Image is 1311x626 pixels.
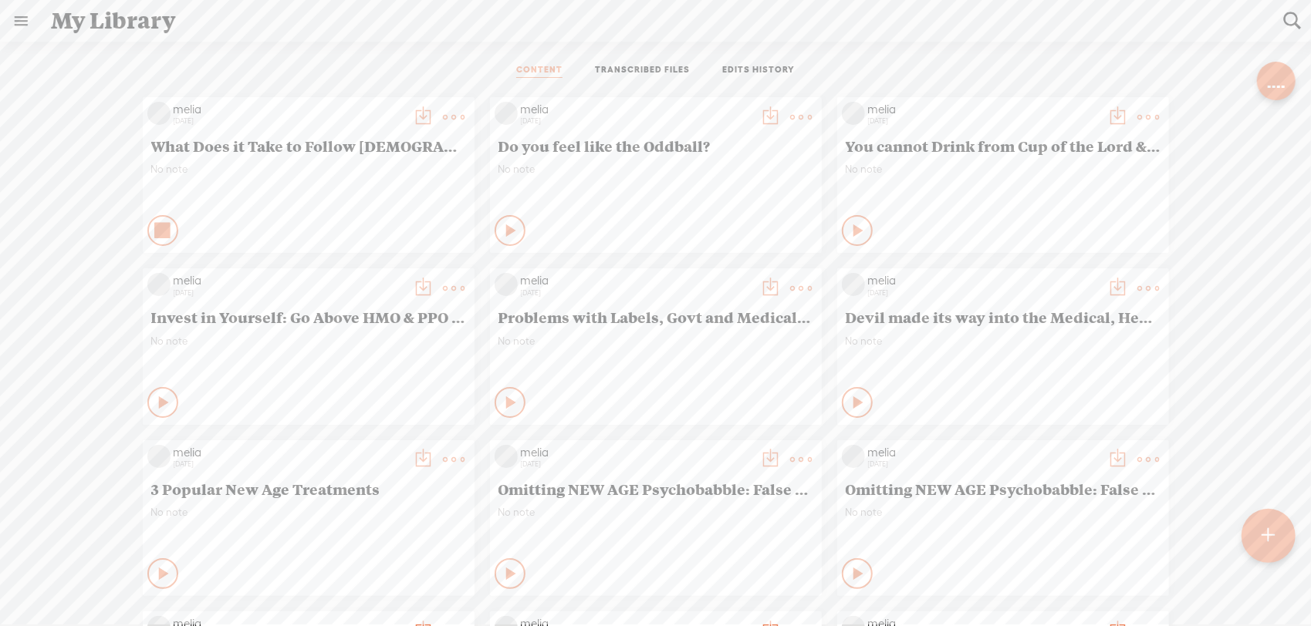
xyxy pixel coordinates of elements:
[868,116,1100,126] div: [DATE]
[498,335,813,348] span: No note
[498,308,813,326] span: Problems with Labels, Govt and Medical Codes
[147,102,171,125] img: videoLoading.png
[846,335,1161,348] span: No note
[498,136,813,155] span: Do you feel like the Oddball?
[498,163,813,176] span: No note
[521,459,752,469] div: [DATE]
[498,506,813,519] span: No note
[722,64,795,78] a: EDITS HISTORY
[147,273,171,296] img: videoLoading.png
[495,102,518,125] img: videoLoading.png
[147,445,171,468] img: videoLoading.png
[842,445,865,468] img: videoLoading.png
[521,273,752,288] div: melia
[846,163,1161,176] span: No note
[174,273,405,288] div: melia
[521,116,752,126] div: [DATE]
[842,273,865,296] img: videoLoading.png
[868,459,1100,469] div: [DATE]
[846,136,1161,155] span: You cannot Drink from Cup of the Lord & Demons
[868,102,1100,117] div: melia
[174,116,405,126] div: [DATE]
[151,136,466,155] span: What Does it Take to Follow [DEMOGRAPHIC_DATA]'s Narrow Path?
[846,480,1161,498] span: Omitting NEW AGE Psychobabble: False Healing Services
[151,335,466,348] span: No note
[151,480,466,498] span: 3 Popular New Age Treatments
[868,445,1100,460] div: melia
[174,288,405,298] div: [DATE]
[151,506,466,519] span: No note
[846,308,1161,326] span: Devil made its way into the Medical, Health, and Fitness Fields
[868,288,1100,298] div: [DATE]
[846,506,1161,519] span: No note
[868,273,1100,288] div: melia
[174,445,405,460] div: melia
[498,480,813,498] span: Omitting NEW AGE Psychobabble: False Healing Services
[495,273,518,296] img: videoLoading.png
[174,102,405,117] div: melia
[151,308,466,326] span: Invest in Yourself: Go Above HMO & PPO Plans
[174,459,405,469] div: [DATE]
[151,163,466,176] span: No note
[595,64,690,78] a: TRANSCRIBED FILES
[521,445,752,460] div: melia
[842,102,865,125] img: videoLoading.png
[521,288,752,298] div: [DATE]
[495,445,518,468] img: videoLoading.png
[40,1,1272,41] div: My Library
[516,64,563,78] a: CONTENT
[521,102,752,117] div: melia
